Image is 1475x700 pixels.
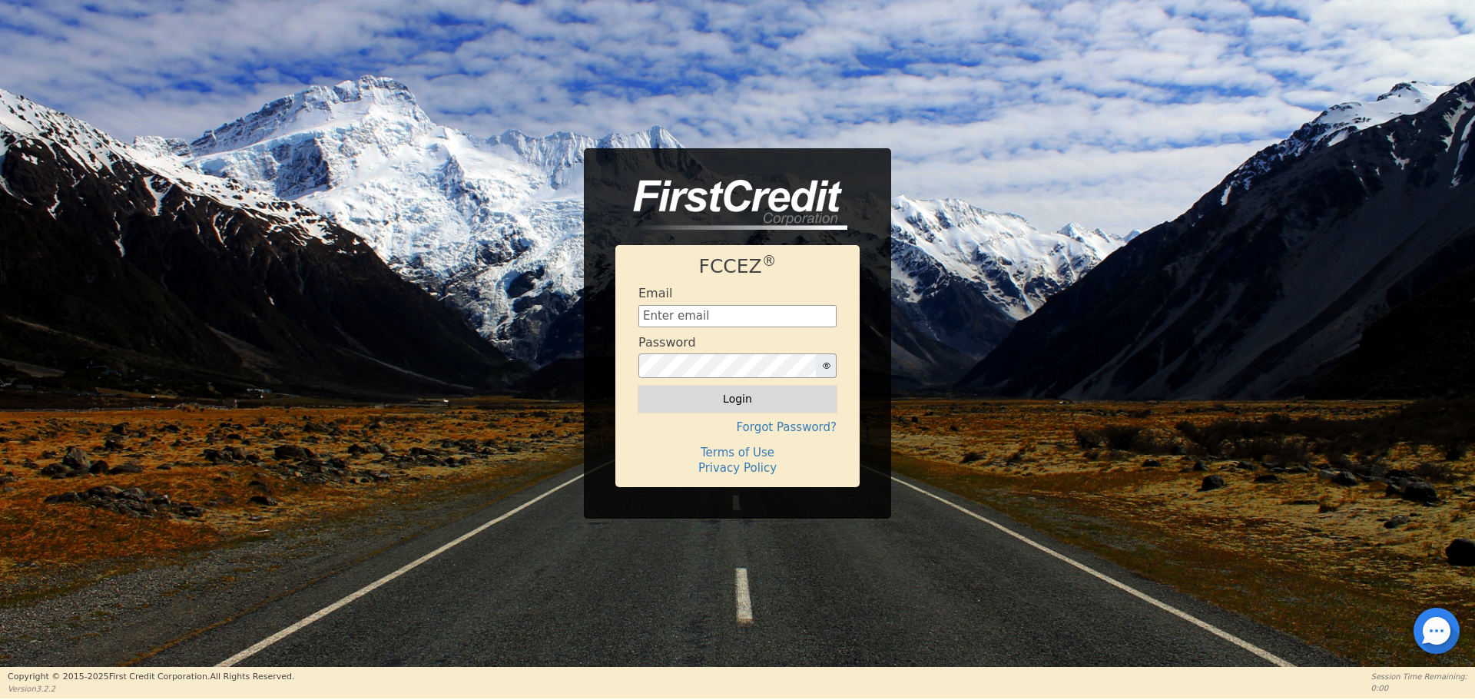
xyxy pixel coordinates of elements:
[638,255,837,278] h1: FCCEZ
[638,446,837,459] h4: Terms of Use
[8,671,294,684] p: Copyright © 2015- 2025 First Credit Corporation.
[638,386,837,412] button: Login
[762,253,777,269] sup: ®
[638,353,817,378] input: password
[615,180,847,231] img: logo-CMu_cnol.png
[638,420,837,434] h4: Forgot Password?
[638,286,672,300] h4: Email
[638,305,837,328] input: Enter email
[1371,682,1467,694] p: 0:00
[638,335,696,350] h4: Password
[8,683,294,695] p: Version 3.2.2
[1371,671,1467,682] p: Session Time Remaining:
[638,461,837,475] h4: Privacy Policy
[210,672,294,682] span: All Rights Reserved.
